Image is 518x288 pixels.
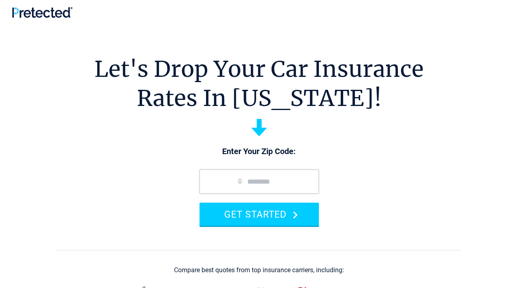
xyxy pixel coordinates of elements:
[94,55,424,113] h1: Let's Drop Your Car Insurance Rates In [US_STATE]!
[12,7,72,18] img: Pretected Logo
[191,146,327,157] p: Enter Your Zip Code:
[200,203,319,226] button: GET STARTED
[174,267,344,274] div: Compare best quotes from top insurance carriers, including:
[200,169,319,194] input: zip code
